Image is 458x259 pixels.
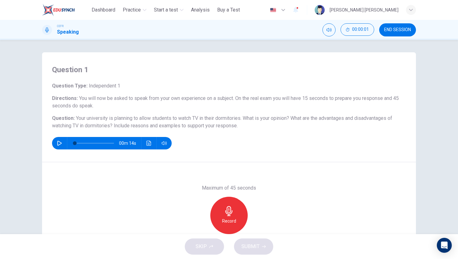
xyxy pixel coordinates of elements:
img: en [269,8,277,12]
h4: Question 1 [52,65,406,75]
span: Start a test [154,6,178,14]
h6: Maximum of 45 seconds [202,184,256,192]
div: Mute [322,23,336,36]
h6: Record [222,217,236,225]
a: ELTC logo [42,4,89,16]
span: Practice [123,6,141,14]
button: 00:00:01 [341,23,374,36]
div: Open Intercom Messenger [437,238,452,253]
span: Independent 1 [88,83,120,89]
button: Buy a Test [215,4,242,16]
h6: Question : [52,115,406,129]
span: Buy a Test [217,6,240,14]
span: END SESSION [384,27,411,32]
span: 00:00:01 [352,27,369,32]
button: Dashboard [89,4,118,16]
span: Dashboard [92,6,115,14]
button: Start a test [151,4,186,16]
span: Analysis [191,6,210,14]
span: CEFR [57,24,64,28]
button: Record [210,197,248,234]
button: Click to see the audio transcription [144,137,154,149]
h6: Directions : [52,95,406,110]
span: Your university is planning to allow students to watch TV in their dormitories. What is your opin... [52,115,392,129]
span: Include reasons and examples to support your response. [114,123,238,129]
span: 00m 14s [119,137,141,149]
div: [PERSON_NAME] [PERSON_NAME] [330,6,398,14]
button: END SESSION [379,23,416,36]
h6: Question Type : [52,82,406,90]
div: Hide [341,23,374,36]
button: Analysis [188,4,212,16]
button: Practice [120,4,149,16]
img: Profile picture [315,5,325,15]
img: ELTC logo [42,4,75,16]
span: You will now be asked to speak from your own experience on a subject. On the real exam you will h... [52,95,399,109]
h1: Speaking [57,28,79,36]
